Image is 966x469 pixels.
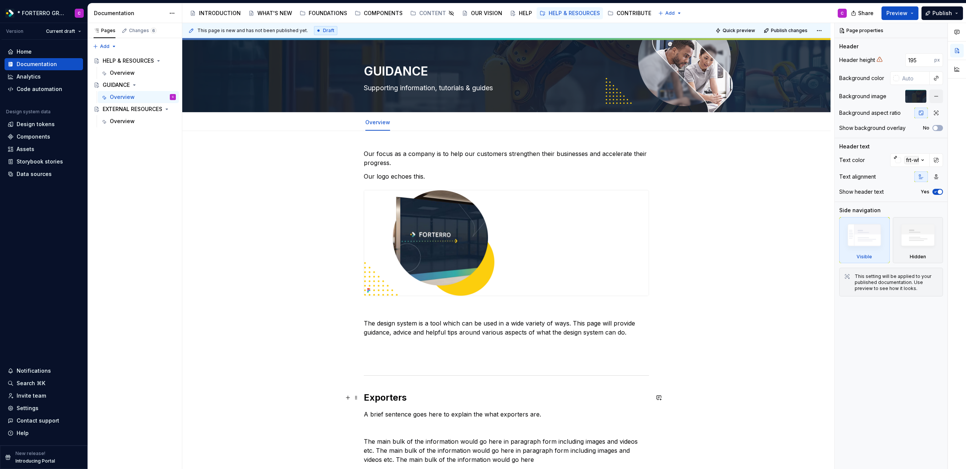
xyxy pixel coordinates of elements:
[103,81,130,89] div: GUIDANCE
[617,9,651,17] div: CONTRIBUTE
[103,105,162,113] div: EXTERNAL RESOURCES
[364,149,649,167] p: Our focus as a company is to help our customers strengthen their businesses and accelerate their ...
[771,28,808,34] span: Publish changes
[172,93,174,101] div: C
[656,8,684,19] button: Add
[323,28,334,34] span: Draft
[187,7,244,19] a: INTRODUCTION
[921,6,963,20] button: Publish
[78,10,81,16] div: C
[5,377,83,389] button: Search ⌘K
[15,458,55,464] p: Introducing Portal
[713,25,758,36] button: Quick preview
[5,58,83,70] a: Documentation
[110,93,135,101] div: Overview
[858,9,874,17] span: Share
[362,82,648,94] textarea: Supporting information, tutorials & guides
[5,71,83,83] a: Analytics
[5,46,83,58] a: Home
[6,109,51,115] div: Design system data
[17,170,52,178] div: Data sources
[890,153,930,167] button: frt-white-500
[921,189,929,195] label: Yes
[365,119,390,125] a: Overview
[5,365,83,377] button: Notifications
[17,9,66,17] div: * FORTERRO GROUP *
[910,254,926,260] div: Hidden
[723,28,755,34] span: Quick preview
[352,7,406,19] a: COMPONENTS
[297,7,350,19] a: FOUNDATIONS
[5,168,83,180] a: Data sources
[17,133,50,140] div: Components
[459,7,505,19] a: OUR VISION
[899,71,930,85] input: Auto
[407,7,457,19] a: CONTENT
[905,53,934,67] input: Auto
[309,9,347,17] div: FOUNDATIONS
[364,319,649,337] p: The design system is a tool which can be used in a wide variety of ways. This page will provide g...
[893,217,943,263] div: Hidden
[46,28,75,34] span: Current draft
[151,28,157,34] span: 6
[5,131,83,143] a: Components
[839,56,875,64] div: Header height
[549,9,600,17] div: HELP & RESOURCES
[17,85,62,93] div: Code automation
[364,392,649,404] h2: Exporters
[43,26,85,37] button: Current draft
[839,156,865,164] div: Text color
[2,5,86,21] button: * FORTERRO GROUP *C
[923,125,929,131] label: No
[855,273,938,292] div: This setting will be applied to your published documentation. Use preview to see how it looks.
[17,404,38,412] div: Settings
[5,9,14,18] img: 19b433f1-4eb9-4ddc-9788-ff6ca78edb97.png
[17,380,45,387] div: Search ⌘K
[257,9,292,17] div: WHAT'S NEW
[98,67,179,79] a: Overview
[364,437,649,464] p: The main bulk of the information would go here in paragraph form including images and videos etc....
[934,57,940,63] p: px
[364,172,649,181] p: Our logo echoes this.
[839,188,884,196] div: Show header text
[5,390,83,402] a: Invite team
[91,103,179,115] a: EXTERNAL RESOURCES
[857,254,872,260] div: Visible
[362,62,648,80] textarea: GUIDANCE
[364,9,403,17] div: COMPONENTS
[839,43,858,50] div: Header
[932,9,952,17] span: Publish
[103,57,154,65] div: HELP & RESOURCES
[5,415,83,427] button: Contact support
[17,73,41,80] div: Analytics
[839,173,876,181] div: Text alignment
[129,28,157,34] div: Changes
[91,55,179,127] div: Page tree
[886,9,908,17] span: Preview
[91,41,119,52] button: Add
[94,9,165,17] div: Documentation
[5,143,83,155] a: Assets
[904,156,941,164] div: frt-white-500
[605,7,654,19] a: CONTRIBUTE
[5,156,83,168] a: Storybook stories
[839,74,884,82] div: Background color
[761,25,811,36] button: Publish changes
[91,55,179,67] a: HELP & RESOURCES
[839,124,906,132] div: Show background overlay
[6,28,23,34] div: Version
[94,28,115,34] div: Pages
[839,207,881,214] div: Side navigation
[362,114,393,130] div: Overview
[197,28,308,34] span: This page is new and has not been published yet.
[17,120,55,128] div: Design tokens
[17,145,34,153] div: Assets
[364,190,649,296] img: 5729470f-23ae-4d2b-ac76-dbd3acdc1cc1.png
[5,118,83,130] a: Design tokens
[17,367,51,375] div: Notifications
[364,410,649,419] p: A brief sentence goes here to explain the what exporters are.
[17,392,46,400] div: Invite team
[17,60,57,68] div: Documentation
[839,217,890,263] div: Visible
[15,450,45,457] p: New release!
